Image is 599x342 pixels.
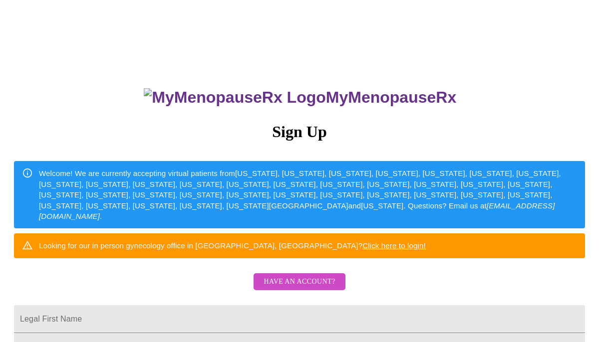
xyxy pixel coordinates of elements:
div: Welcome! We are currently accepting virtual patients from [US_STATE], [US_STATE], [US_STATE], [US... [39,164,577,225]
img: MyMenopauseRx Logo [144,88,325,107]
span: Have an account? [264,276,335,288]
h3: MyMenopauseRx [15,88,586,107]
h3: Sign Up [14,123,585,141]
button: Have an account? [254,273,345,291]
a: Have an account? [251,284,347,293]
em: [EMAIL_ADDRESS][DOMAIN_NAME] [39,201,555,220]
a: Click here to login! [362,241,426,250]
div: Looking for our in person gynecology office in [GEOGRAPHIC_DATA], [GEOGRAPHIC_DATA]? [39,236,426,255]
